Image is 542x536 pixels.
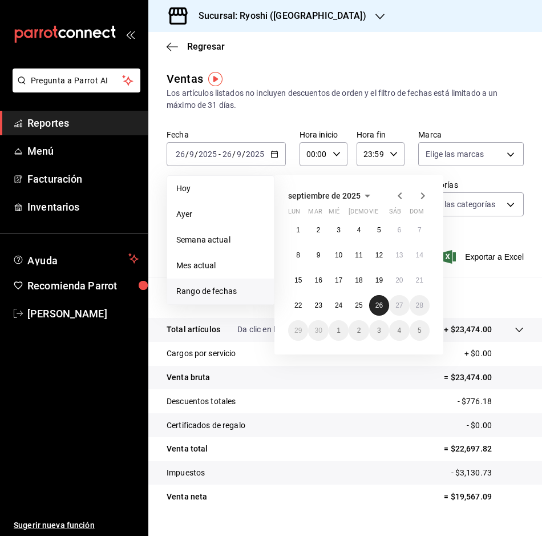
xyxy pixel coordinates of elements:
p: - $0.00 [467,420,524,432]
input: -- [236,150,242,159]
button: 12 de septiembre de 2025 [369,245,389,265]
input: -- [189,150,195,159]
abbr: 23 de septiembre de 2025 [314,301,322,309]
span: Hoy [176,183,265,195]
p: = $23,474.00 [444,372,524,384]
label: Marca [418,131,524,139]
p: Venta total [167,443,208,455]
button: 3 de septiembre de 2025 [329,220,349,240]
abbr: 27 de septiembre de 2025 [395,301,403,309]
button: 7 de septiembre de 2025 [410,220,430,240]
p: = $19,567.09 [444,491,524,503]
abbr: 10 de septiembre de 2025 [335,251,342,259]
button: 21 de septiembre de 2025 [410,270,430,291]
abbr: lunes [288,208,300,220]
span: Recomienda Parrot [27,278,139,293]
button: 16 de septiembre de 2025 [308,270,328,291]
button: 10 de septiembre de 2025 [329,245,349,265]
button: 18 de septiembre de 2025 [349,270,369,291]
button: 28 de septiembre de 2025 [410,295,430,316]
abbr: 22 de septiembre de 2025 [294,301,302,309]
span: Regresar [187,41,225,52]
p: Total artículos [167,324,220,336]
button: 2 de septiembre de 2025 [308,220,328,240]
button: 5 de septiembre de 2025 [369,220,389,240]
abbr: 19 de septiembre de 2025 [375,276,383,284]
abbr: 16 de septiembre de 2025 [314,276,322,284]
abbr: 7 de septiembre de 2025 [418,226,422,234]
abbr: 15 de septiembre de 2025 [294,276,302,284]
abbr: 14 de septiembre de 2025 [416,251,423,259]
button: 23 de septiembre de 2025 [308,295,328,316]
h3: Sucursal: Ryoshi ([GEOGRAPHIC_DATA]) [189,9,366,23]
abbr: 1 de octubre de 2025 [337,327,341,335]
abbr: 9 de septiembre de 2025 [317,251,321,259]
button: 4 de septiembre de 2025 [349,220,369,240]
abbr: 28 de septiembre de 2025 [416,301,423,309]
span: [PERSON_NAME] [27,306,139,321]
span: Mes actual [176,260,265,272]
label: Fecha [167,131,286,139]
input: ---- [198,150,217,159]
abbr: 5 de septiembre de 2025 [377,226,381,234]
p: Descuentos totales [167,396,236,408]
button: 24 de septiembre de 2025 [329,295,349,316]
button: 30 de septiembre de 2025 [308,320,328,341]
span: Elige las marcas [426,148,484,160]
abbr: jueves [349,208,416,220]
abbr: 4 de octubre de 2025 [397,327,401,335]
label: Hora inicio [300,131,347,139]
button: 15 de septiembre de 2025 [288,270,308,291]
abbr: 3 de octubre de 2025 [377,327,381,335]
button: 9 de septiembre de 2025 [308,245,328,265]
span: / [195,150,198,159]
abbr: 6 de septiembre de 2025 [397,226,401,234]
input: ---- [245,150,265,159]
p: + $0.00 [464,348,524,360]
button: 19 de septiembre de 2025 [369,270,389,291]
button: 8 de septiembre de 2025 [288,245,308,265]
abbr: 20 de septiembre de 2025 [395,276,403,284]
abbr: viernes [369,208,378,220]
input: -- [175,150,185,159]
img: Tooltip marker [208,72,223,86]
abbr: 8 de septiembre de 2025 [296,251,300,259]
button: 1 de septiembre de 2025 [288,220,308,240]
abbr: 2 de octubre de 2025 [357,327,361,335]
span: Sugerir nueva función [14,519,139,531]
button: 25 de septiembre de 2025 [349,295,369,316]
abbr: 18 de septiembre de 2025 [355,276,362,284]
span: Exportar a Excel [446,250,524,264]
p: - $776.18 [458,396,524,408]
span: / [185,150,189,159]
p: Da clic en la fila para ver el detalle por tipo de artículo [237,324,427,336]
button: 1 de octubre de 2025 [329,320,349,341]
button: Pregunta a Parrot AI [13,68,140,92]
button: 26 de septiembre de 2025 [369,295,389,316]
label: Hora fin [357,131,405,139]
button: 3 de octubre de 2025 [369,320,389,341]
abbr: 26 de septiembre de 2025 [375,301,383,309]
button: 5 de octubre de 2025 [410,320,430,341]
abbr: 1 de septiembre de 2025 [296,226,300,234]
span: Pregunta a Parrot AI [31,75,123,87]
abbr: 25 de septiembre de 2025 [355,301,362,309]
button: 22 de septiembre de 2025 [288,295,308,316]
abbr: 3 de septiembre de 2025 [337,226,341,234]
p: Venta neta [167,491,207,503]
span: Inventarios [27,199,139,215]
span: Ayuda [27,252,124,265]
button: 27 de septiembre de 2025 [389,295,409,316]
button: 20 de septiembre de 2025 [389,270,409,291]
abbr: miércoles [329,208,339,220]
button: 13 de septiembre de 2025 [389,245,409,265]
abbr: 13 de septiembre de 2025 [395,251,403,259]
abbr: domingo [410,208,424,220]
abbr: martes [308,208,322,220]
span: Facturación [27,171,139,187]
span: Reportes [27,115,139,131]
abbr: 30 de septiembre de 2025 [314,327,322,335]
span: / [232,150,236,159]
abbr: 24 de septiembre de 2025 [335,301,342,309]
